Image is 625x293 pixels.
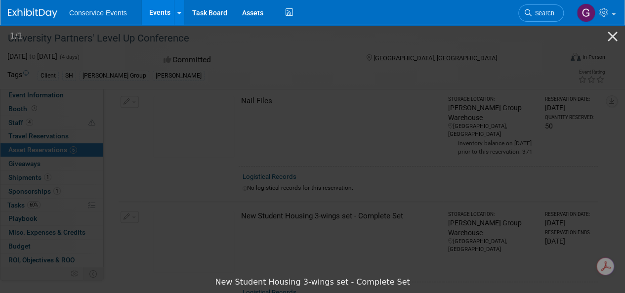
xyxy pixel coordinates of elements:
[18,31,23,41] span: 1
[577,3,595,22] img: Gayle Reese
[518,4,564,22] a: Search
[532,9,554,17] span: Search
[69,9,127,17] span: Conservice Events
[10,31,15,41] span: 1
[8,8,57,18] img: ExhibitDay
[600,25,625,48] button: Close gallery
